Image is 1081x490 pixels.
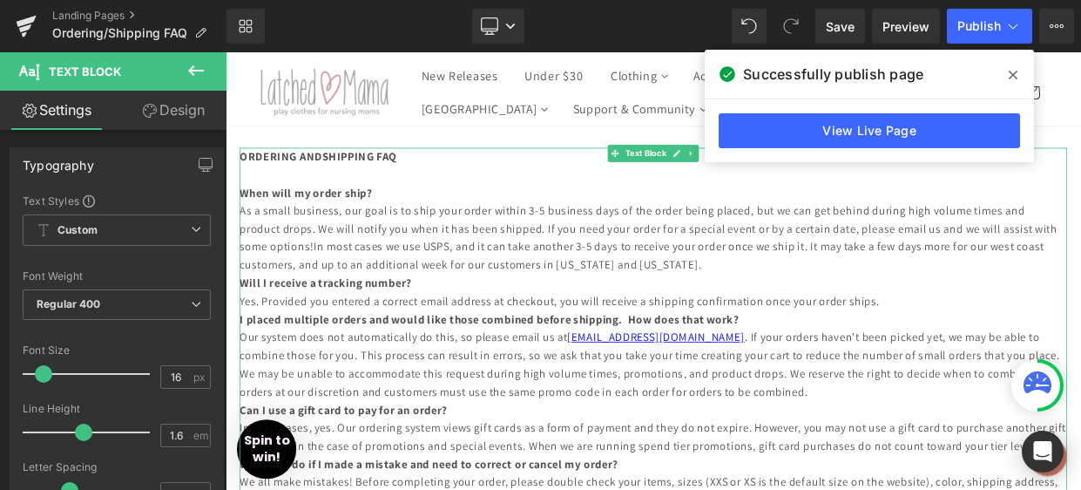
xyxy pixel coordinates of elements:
[23,403,211,415] div: Line Height
[117,91,230,130] a: Design
[358,9,450,50] a: Under $30
[475,19,532,39] span: Clothing
[17,119,118,138] strong: ORDERING AND
[17,320,632,338] strong: I placed multiple orders and would like those combined before shipping. How does that work?
[193,430,208,441] span: em
[52,9,226,23] a: Landing Pages
[193,371,208,383] span: px
[826,17,855,36] span: Save
[241,19,334,39] span: New Releases
[231,50,404,91] summary: [GEOGRAPHIC_DATA]
[44,20,200,78] img: Latched Mama
[37,297,101,310] b: Regular 400
[23,148,94,173] div: Typography
[719,113,1020,148] a: View Live Page
[957,19,1001,33] span: Publish
[489,114,546,135] span: Text Block
[882,17,929,36] span: Preview
[1022,431,1064,473] div: Open Intercom Messenger
[23,344,211,357] div: Font Size
[17,164,180,182] strong: When will my order ship?
[118,119,211,138] strong: SHIPPING FAQ
[52,26,187,40] span: Ordering/Shipping FAQ
[17,276,229,294] strong: Will I receive a tracking number?
[947,9,1032,44] button: Publish
[1039,9,1074,44] button: More
[226,9,265,44] a: New Library
[17,184,1037,273] p: As a small business, our goal is to ship your order within 3-5 business days of the order being p...
[241,60,383,80] span: [GEOGRAPHIC_DATA]
[17,432,273,450] strong: Can I use a gift card to pay for an order?
[23,194,211,208] div: Text Styles
[899,31,937,69] summary: Search
[743,64,923,85] span: Successfully publish page
[565,114,584,135] a: Expand / Collapse
[417,50,599,91] summary: Support & Community
[23,270,211,282] div: Font Weight
[17,340,1037,429] p: Our system does not automatically do this, so please email us at . If your orders haven't been pi...
[872,9,940,44] a: Preview
[464,9,553,50] summary: Clothing
[37,14,207,85] a: Latched Mama
[231,9,345,50] a: New Releases
[576,19,740,39] span: Accessories & Gift Cards
[774,9,808,44] button: Redo
[57,223,98,238] b: Custom
[565,9,760,50] summary: Accessories & Gift Cards
[368,19,440,39] span: Under $30
[421,342,639,360] a: [EMAIL_ADDRESS][DOMAIN_NAME]
[428,60,578,80] span: Support & Community
[49,65,121,78] span: Text Block
[17,230,1009,271] span: In most cases we use USPS, and it can take another 3-5 days to receive your order once we ship it...
[23,461,211,473] div: Letter Spacing
[732,9,767,44] button: Undo
[17,296,1037,318] p: Yes. Provided you entered a correct email address at checkout, you will receive a shipping confir...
